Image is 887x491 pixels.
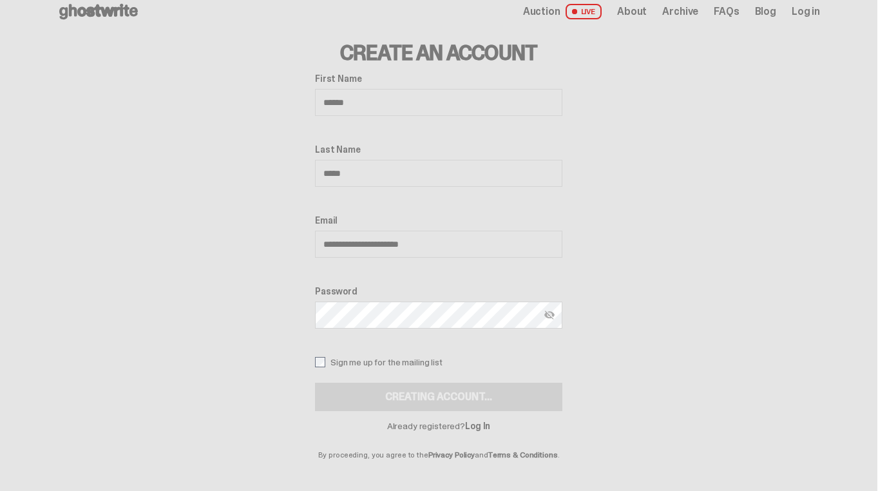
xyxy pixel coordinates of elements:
a: Blog [755,6,776,17]
a: Privacy Policy [428,450,475,460]
p: Already registered? [315,421,562,430]
input: Sign me up for the mailing list [315,357,325,367]
label: First Name [315,73,562,84]
a: Log in [792,6,820,17]
label: Password [315,286,562,296]
a: Log In [465,420,490,432]
span: LIVE [566,4,602,19]
a: Terms & Conditions [488,450,558,460]
label: Last Name [315,144,562,155]
span: Auction [523,6,560,17]
img: Hide password [544,310,555,320]
a: Archive [662,6,698,17]
a: FAQs [714,6,739,17]
p: By proceeding, you agree to the and . [315,430,562,459]
label: Sign me up for the mailing list [315,357,562,367]
h3: Create an Account [315,43,562,63]
a: Auction LIVE [523,4,602,19]
a: About [617,6,647,17]
label: Email [315,215,562,226]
